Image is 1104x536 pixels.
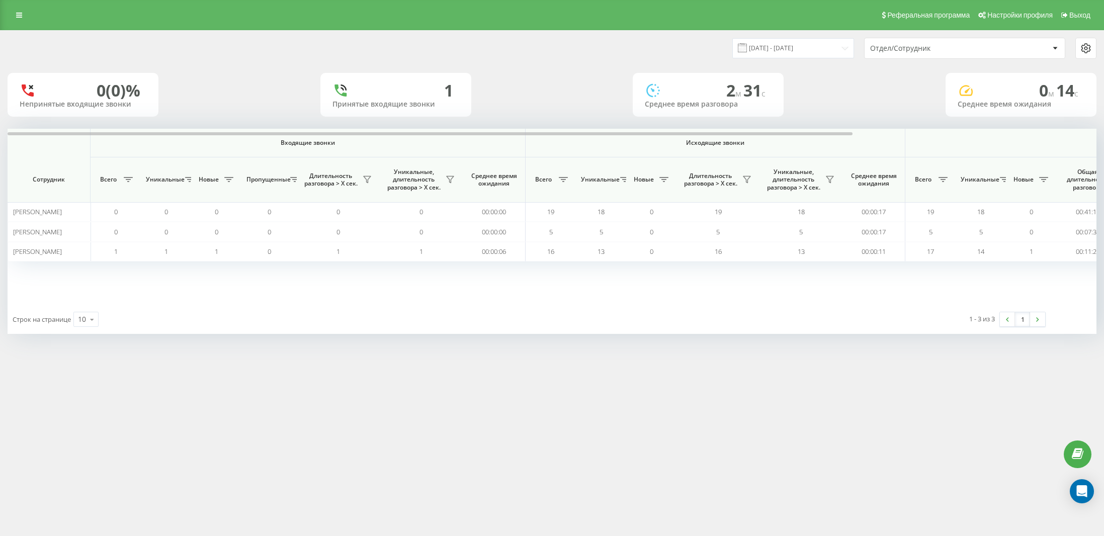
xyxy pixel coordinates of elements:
div: 10 [78,314,86,324]
span: 16 [547,247,554,256]
span: [PERSON_NAME] [13,227,62,236]
span: 0 [164,207,168,216]
div: 1 [444,81,453,100]
span: 0 [650,207,653,216]
span: 0 [268,227,271,236]
span: 0 [336,227,340,236]
span: Пропущенные [246,175,287,184]
span: 13 [798,247,805,256]
span: 18 [598,207,605,216]
span: [PERSON_NAME] [13,247,62,256]
span: 5 [799,227,803,236]
span: Уникальные [961,175,997,184]
span: Настройки профиля [987,11,1053,19]
span: 0 [215,227,218,236]
div: Непринятые входящие звонки [20,100,146,109]
span: Строк на странице [13,315,71,324]
span: 19 [927,207,934,216]
span: 2 [726,79,743,101]
span: Длительность разговора > Х сек. [682,172,739,188]
span: Реферальная программа [887,11,970,19]
span: c [761,88,766,99]
div: Принятые входящие звонки [332,100,459,109]
td: 00:00:00 [463,222,526,241]
span: 5 [549,227,553,236]
span: 13 [598,247,605,256]
span: 19 [715,207,722,216]
span: Длительность разговора > Х сек. [302,172,360,188]
td: 00:00:11 [842,242,905,261]
span: Выход [1069,11,1090,19]
div: 0 (0)% [97,81,140,100]
span: Новые [1011,175,1036,184]
span: 31 [743,79,766,101]
span: 0 [164,227,168,236]
span: Уникальные, длительность разговора > Х сек. [385,168,443,192]
span: 0 [419,227,423,236]
span: 0 [268,207,271,216]
span: 1 [114,247,118,256]
span: 0 [650,227,653,236]
td: 00:00:17 [842,202,905,222]
span: Всего [531,175,556,184]
div: Open Intercom Messenger [1070,479,1094,503]
span: [PERSON_NAME] [13,207,62,216]
span: Уникальные [581,175,617,184]
td: 00:00:17 [842,222,905,241]
span: 1 [336,247,340,256]
span: Новые [631,175,656,184]
span: 18 [977,207,984,216]
span: 14 [977,247,984,256]
span: 17 [927,247,934,256]
span: Уникальные, длительность разговора > Х сек. [765,168,822,192]
td: 00:00:00 [463,202,526,222]
span: Сотрудник [16,175,81,184]
span: Среднее время ожидания [850,172,897,188]
span: Уникальные [146,175,182,184]
span: c [1074,88,1078,99]
div: Среднее время разговора [645,100,772,109]
span: 0 [1030,227,1033,236]
a: 1 [1015,312,1030,326]
span: Всего [96,175,121,184]
span: 5 [716,227,720,236]
span: Исходящие звонки [549,139,882,147]
span: 19 [547,207,554,216]
td: 00:00:06 [463,242,526,261]
span: м [1048,88,1056,99]
span: 0 [1039,79,1056,101]
span: 5 [929,227,932,236]
span: 5 [600,227,603,236]
span: 16 [715,247,722,256]
span: 1 [164,247,168,256]
span: 0 [1030,207,1033,216]
span: 0 [336,207,340,216]
div: 1 - 3 из 3 [969,314,995,324]
span: Среднее время ожидания [470,172,518,188]
span: 0 [215,207,218,216]
span: 0 [268,247,271,256]
div: Среднее время ожидания [958,100,1084,109]
span: 1 [419,247,423,256]
span: Входящие звонки [117,139,499,147]
span: 14 [1056,79,1078,101]
span: Всего [910,175,936,184]
div: Отдел/Сотрудник [870,44,990,53]
span: Новые [196,175,221,184]
span: 18 [798,207,805,216]
span: 1 [1030,247,1033,256]
span: 1 [215,247,218,256]
span: м [735,88,743,99]
span: 0 [650,247,653,256]
span: 5 [979,227,983,236]
span: 0 [114,207,118,216]
span: 0 [419,207,423,216]
span: 0 [114,227,118,236]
